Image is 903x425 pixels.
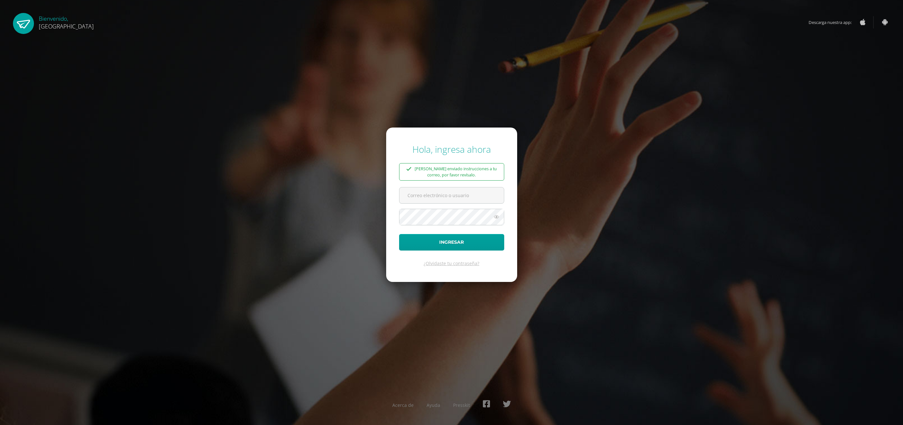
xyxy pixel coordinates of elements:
[424,260,479,266] a: ¿Olvidaste tu contraseña?
[392,402,414,408] a: Acerca de
[399,187,504,203] input: Correo electrónico o usuario
[39,22,94,30] span: [GEOGRAPHIC_DATA]
[399,234,504,251] button: Ingresar
[39,13,94,30] div: Bienvenido,
[809,16,858,28] span: Descarga nuestra app:
[399,143,504,155] div: Hola, ingresa ahora
[427,402,440,408] a: Ayuda
[453,402,470,408] a: Presskit
[399,163,504,181] div: [PERSON_NAME] enviado instrucciones a tu correo, por favor revísalo.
